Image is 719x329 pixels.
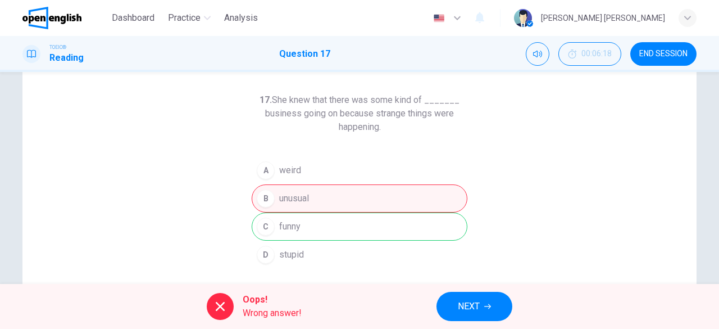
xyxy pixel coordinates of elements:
h1: Reading [49,51,84,65]
div: Mute [526,42,549,66]
span: Analysis [224,11,258,25]
span: Oops! [243,293,302,307]
button: NEXT [436,292,512,321]
span: Dashboard [112,11,154,25]
h6: She knew that there was some kind of _______ business going on because strange things were happen... [252,93,467,134]
div: [PERSON_NAME] [PERSON_NAME] [541,11,665,25]
button: Dashboard [107,8,159,28]
div: Hide [558,42,621,66]
span: END SESSION [639,49,688,58]
a: OpenEnglish logo [22,7,107,29]
button: Analysis [220,8,262,28]
span: Wrong answer! [243,307,302,320]
span: 00:06:18 [581,49,612,58]
button: 00:06:18 [558,42,621,66]
img: Profile picture [514,9,532,27]
span: NEXT [458,299,480,314]
h1: Question 17 [279,47,330,61]
button: Practice [163,8,215,28]
span: Practice [168,11,201,25]
button: END SESSION [630,42,697,66]
strong: 17. [260,94,272,105]
span: TOEIC® [49,43,66,51]
img: en [432,14,446,22]
img: OpenEnglish logo [22,7,81,29]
